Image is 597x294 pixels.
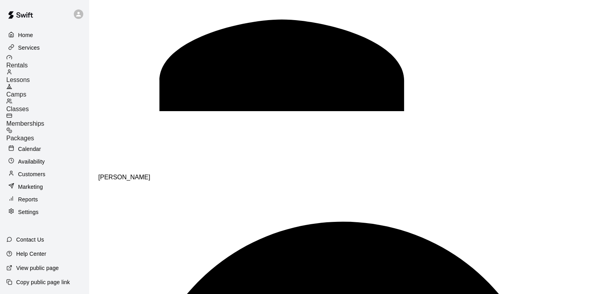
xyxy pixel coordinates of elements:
[6,42,82,54] a: Services
[6,54,89,69] a: Rentals
[6,113,89,127] a: Memberships
[6,84,89,98] a: Camps
[6,106,29,112] span: Classes
[18,31,33,39] p: Home
[18,158,45,166] p: Availability
[98,174,150,180] span: [PERSON_NAME]
[6,194,82,205] a: Reports
[6,62,28,69] span: Rentals
[6,135,34,141] span: Packages
[6,91,26,98] span: Camps
[18,170,45,178] p: Customers
[16,264,59,272] p: View public page
[6,127,89,142] a: Packages
[6,206,82,218] a: Settings
[18,44,40,52] p: Services
[6,98,89,113] a: Classes
[18,208,39,216] p: Settings
[16,278,70,286] p: Copy public page link
[6,156,82,167] a: Availability
[6,168,82,180] a: Customers
[6,29,82,41] a: Home
[16,236,44,244] p: Contact Us
[6,181,82,193] a: Marketing
[6,143,82,155] a: Calendar
[16,250,46,258] p: Help Center
[18,145,41,153] p: Calendar
[18,183,43,191] p: Marketing
[6,69,89,84] a: Lessons
[18,195,38,203] p: Reports
[6,76,30,83] span: Lessons
[6,120,44,127] span: Memberships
